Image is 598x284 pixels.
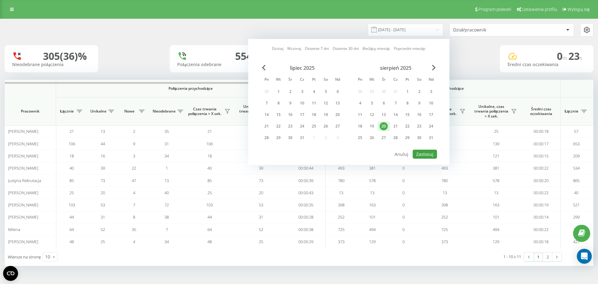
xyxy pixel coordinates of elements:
[296,110,308,119] div: czw 17 lip 2025
[425,87,437,96] div: ndz 3 sie 2025
[263,99,271,107] div: 7
[338,214,344,220] span: 252
[206,141,213,147] span: 106
[286,88,294,96] div: 2
[132,227,136,232] span: 35
[69,153,74,159] span: 18
[263,111,271,119] div: 14
[133,202,135,208] span: 7
[296,87,308,96] div: czw 3 lip 2025
[401,99,413,108] div: pt 8 sie 2025
[494,128,498,134] span: 25
[574,128,578,134] span: 57
[284,122,296,131] div: śr 23 lip 2025
[526,107,556,116] span: Średni czas oczekiwania
[402,190,405,195] span: 0
[577,249,592,264] div: Open Intercom Messenger
[354,65,437,71] div: sierpień 2025
[415,88,423,96] div: 2
[133,141,135,147] span: 9
[507,62,586,67] div: Średni czas oczekiwania
[101,141,105,147] span: 44
[427,134,435,142] div: 31
[262,75,271,85] abbr: poniedziałek
[522,174,561,186] td: 00:00:20
[493,214,499,220] span: 101
[259,202,263,208] span: 53
[235,50,252,62] div: 554
[494,190,498,195] span: 13
[426,75,436,85] abbr: niedziela
[390,110,401,119] div: czw 14 sie 2025
[522,236,561,248] td: 00:00:18
[522,137,561,150] td: 00:00:17
[69,190,74,195] span: 25
[441,227,448,232] span: 725
[101,202,105,208] span: 53
[320,122,332,131] div: sob 26 lip 2025
[354,122,366,131] div: pon 18 sie 2025
[273,99,284,108] div: wt 8 lip 2025
[401,133,413,142] div: pt 29 sie 2025
[356,122,364,130] div: 18
[164,128,169,134] span: 35
[298,134,306,142] div: 31
[298,111,306,119] div: 17
[391,150,412,159] button: Anuluj
[207,128,212,134] span: 21
[402,214,405,220] span: 0
[354,110,366,119] div: pon 11 sie 2025
[310,99,318,107] div: 11
[403,75,412,85] abbr: piątek
[261,99,273,108] div: pon 7 lip 2025
[354,99,366,108] div: pon 4 sie 2025
[298,99,306,107] div: 10
[441,165,448,171] span: 493
[427,122,435,130] div: 24
[69,141,75,147] span: 106
[334,88,342,96] div: 6
[298,122,306,130] div: 24
[334,111,342,119] div: 20
[310,111,318,119] div: 18
[263,134,271,142] div: 28
[284,110,296,119] div: śr 16 lip 2025
[308,110,320,119] div: pt 18 lip 2025
[262,65,266,70] span: Previous Month
[8,165,38,171] span: [PERSON_NAME]
[443,190,447,195] span: 13
[543,253,552,261] a: 2
[369,227,376,232] span: 494
[8,227,20,232] span: Milena
[573,165,580,171] span: 534
[320,87,332,96] div: sob 5 lip 2025
[8,128,38,134] span: [PERSON_NAME]
[334,99,342,107] div: 13
[368,99,376,107] div: 5
[69,202,75,208] span: 103
[392,99,400,107] div: 7
[354,133,366,142] div: pon 25 sie 2025
[310,122,318,130] div: 25
[273,133,284,142] div: wt 29 lip 2025
[425,110,437,119] div: ndz 17 sie 2025
[493,153,499,159] span: 121
[369,178,376,183] span: 578
[394,46,426,51] a: Poprzedni miesiąc
[356,111,364,119] div: 11
[567,7,590,12] span: Wyloguj się
[402,202,405,208] span: 0
[453,27,528,33] div: Dział/pracownik
[272,46,283,51] a: Dzisiaj
[305,46,329,51] a: Ostatnie 7 dni
[273,87,284,96] div: wt 1 lip 2025
[132,178,136,183] span: 47
[425,133,437,142] div: ndz 31 sie 2025
[356,134,364,142] div: 25
[380,99,388,107] div: 6
[378,110,390,119] div: śr 13 sie 2025
[369,214,376,220] span: 101
[164,153,169,159] span: 34
[534,253,543,261] a: 1
[322,111,330,119] div: 19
